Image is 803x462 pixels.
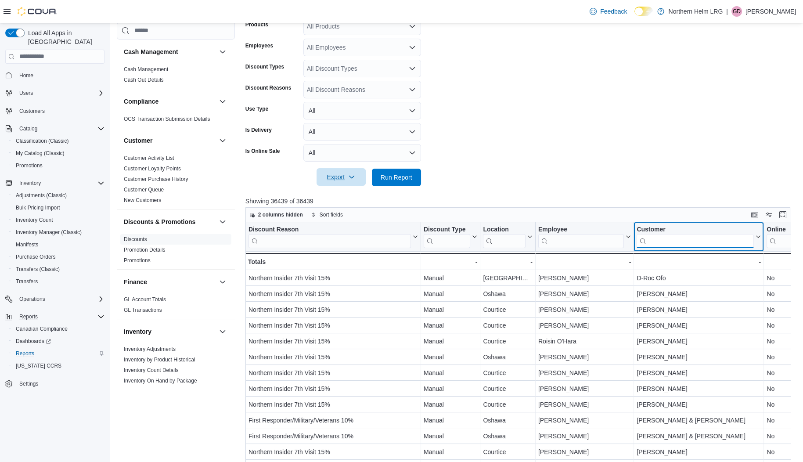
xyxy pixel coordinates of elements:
[124,47,216,56] button: Cash Management
[12,215,57,225] a: Inventory Count
[424,431,477,441] div: Manual
[409,23,416,30] button: Open list of options
[637,225,754,248] div: Customer
[12,160,104,171] span: Promotions
[19,296,45,303] span: Operations
[16,325,68,332] span: Canadian Compliance
[2,377,108,390] button: Settings
[248,399,418,410] div: Northern Insider 7th Visit 15%
[124,246,166,253] span: Promotion Details
[637,225,761,248] button: Customer
[2,87,108,99] button: Users
[637,368,761,378] div: [PERSON_NAME]
[483,225,533,248] button: Location
[12,239,104,250] span: Manifests
[767,225,798,248] div: Online
[424,273,477,283] div: Manual
[12,324,104,334] span: Canadian Compliance
[637,225,754,234] div: Customer
[586,3,630,20] a: Feedback
[16,123,41,134] button: Catalog
[12,361,65,371] a: [US_STATE] CCRS
[124,187,164,193] a: Customer Queue
[424,225,470,234] div: Discount Type
[5,65,104,413] nav: Complex example
[124,296,166,303] span: GL Account Totals
[9,275,108,288] button: Transfers
[749,209,760,220] button: Keyboard shortcuts
[16,378,104,389] span: Settings
[16,241,38,248] span: Manifests
[538,399,631,410] div: [PERSON_NAME]
[117,153,235,209] div: Customer
[248,431,418,441] div: First Responder/Military/Veterans 10%
[538,368,631,378] div: [PERSON_NAME]
[637,256,761,267] div: -
[19,180,41,187] span: Inventory
[16,178,104,188] span: Inventory
[245,197,796,206] p: Showing 36439 of 36439
[248,383,418,394] div: Northern Insider 7th Visit 15%
[124,66,168,73] span: Cash Management
[245,126,272,134] label: Is Delivery
[16,192,67,199] span: Adjustments (Classic)
[217,326,228,337] button: Inventory
[424,289,477,299] div: Manual
[372,169,421,186] button: Run Report
[424,415,477,426] div: Manual
[538,383,631,394] div: [PERSON_NAME]
[124,176,188,183] span: Customer Purchase History
[483,289,533,299] div: Oshawa
[217,277,228,287] button: Finance
[12,136,104,146] span: Classification (Classic)
[124,77,164,83] a: Cash Out Details
[19,90,33,97] span: Users
[9,238,108,251] button: Manifests
[19,380,38,387] span: Settings
[124,236,147,243] span: Discounts
[124,307,162,314] span: GL Transactions
[726,6,728,17] p: |
[483,431,533,441] div: Oshawa
[424,447,477,457] div: Manual
[637,304,761,315] div: [PERSON_NAME]
[9,360,108,372] button: [US_STATE] CCRS
[12,227,104,238] span: Inventory Manager (Classic)
[16,105,104,116] span: Customers
[320,211,343,218] span: Sort fields
[424,225,477,248] button: Discount Type
[9,135,108,147] button: Classification (Classic)
[248,225,418,248] button: Discount Reason
[124,115,210,123] span: OCS Transaction Submission Details
[124,97,158,106] h3: Compliance
[245,148,280,155] label: Is Online Sale
[124,356,195,363] span: Inventory by Product Historical
[248,336,418,346] div: Northern Insider 7th Visit 15%
[483,256,533,267] div: -
[763,209,774,220] button: Display options
[16,88,36,98] button: Users
[16,294,49,304] button: Operations
[248,415,418,426] div: First Responder/Military/Veterans 10%
[9,202,108,214] button: Bulk Pricing Import
[538,320,631,331] div: [PERSON_NAME]
[258,211,303,218] span: 2 columns hidden
[2,69,108,82] button: Home
[9,226,108,238] button: Inventory Manager (Classic)
[2,293,108,305] button: Operations
[12,336,104,346] span: Dashboards
[424,336,477,346] div: Manual
[483,399,533,410] div: Courtice
[124,278,147,286] h3: Finance
[424,368,477,378] div: Manual
[424,383,477,394] div: Manual
[538,415,631,426] div: [PERSON_NAME]
[12,227,85,238] a: Inventory Manager (Classic)
[12,276,41,287] a: Transfers
[124,357,195,363] a: Inventory by Product Historical
[248,289,418,299] div: Northern Insider 7th Visit 15%
[124,327,216,336] button: Inventory
[12,136,72,146] a: Classification (Classic)
[16,229,82,236] span: Inventory Manager (Classic)
[124,217,195,226] h3: Discounts & Promotions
